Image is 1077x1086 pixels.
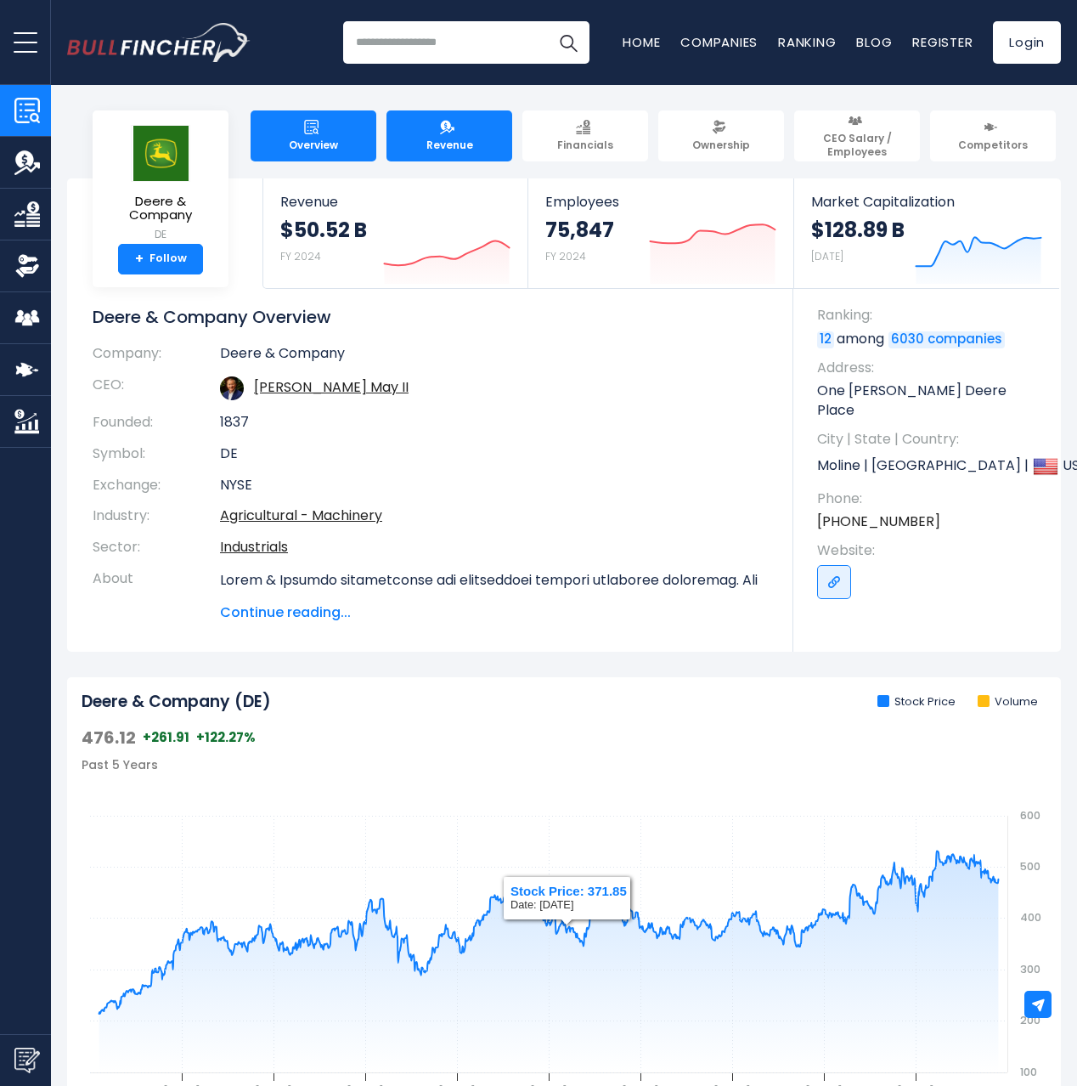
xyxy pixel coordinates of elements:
li: Volume [978,695,1038,710]
span: +261.91 [143,729,189,746]
td: DE [220,438,768,470]
a: 12 [817,331,834,348]
a: ceo [254,377,409,397]
th: CEO: [93,370,220,407]
span: Competitors [958,139,1028,152]
a: Register [912,33,973,51]
th: Company: [93,345,220,370]
a: Market Capitalization $128.89 B [DATE] [794,178,1059,288]
span: Revenue [426,139,473,152]
p: Moline | [GEOGRAPHIC_DATA] | US [817,454,1044,479]
a: Agricultural - Machinery [220,506,382,525]
a: Overview [251,110,376,161]
span: City | State | Country: [817,430,1044,449]
text: 300 [1020,962,1040,976]
a: Competitors [930,110,1056,161]
span: +122.27% [196,729,256,746]
strong: $50.52 B [280,217,367,243]
strong: 75,847 [545,217,614,243]
span: Phone: [817,489,1044,508]
small: [DATE] [811,249,843,263]
span: Deere & Company [106,195,215,223]
a: CEO Salary / Employees [794,110,920,161]
span: Revenue [280,194,510,210]
a: Ownership [658,110,784,161]
p: One [PERSON_NAME] Deere Place [817,382,1044,420]
th: Sector: [93,532,220,563]
th: About [93,563,220,623]
h1: Deere & Company Overview [93,306,768,328]
span: Employees [545,194,775,210]
a: Home [623,33,660,51]
a: Financials [522,110,648,161]
span: Website: [817,541,1044,560]
img: john-c-may.jpg [220,376,244,400]
a: Revenue [386,110,512,161]
a: Go to homepage [67,23,250,62]
a: Companies [680,33,758,51]
text: 600 [1020,808,1040,823]
span: Ranking: [817,306,1044,325]
small: DE [106,227,215,242]
img: Bullfincher logo [67,23,251,62]
a: 6030 companies [888,331,1005,348]
a: +Follow [118,244,203,274]
text: 400 [1020,910,1041,925]
th: Exchange: [93,470,220,501]
a: Deere & Company DE [105,124,216,244]
strong: $128.89 B [811,217,905,243]
a: Revenue $50.52 B FY 2024 [263,178,527,288]
th: Symbol: [93,438,220,470]
text: 100 [1020,1065,1037,1079]
span: Continue reading... [220,602,768,623]
a: Blog [856,33,892,51]
a: Employees 75,847 FY 2024 [528,178,792,288]
small: FY 2024 [545,249,586,263]
span: Ownership [692,139,750,152]
button: Search [547,21,589,64]
a: Industrials [220,537,288,557]
p: among [817,330,1044,348]
a: Login [993,21,1061,64]
td: Deere & Company [220,345,768,370]
span: Market Capitalization [811,194,1042,210]
small: FY 2024 [280,249,321,263]
a: Go to link [817,565,851,599]
th: Industry: [93,501,220,532]
span: Overview [289,139,338,152]
li: Stock Price [877,695,956,710]
text: 500 [1020,859,1040,874]
span: Financials [557,139,613,152]
span: Address: [817,359,1044,377]
h2: Deere & Company (DE) [82,692,271,713]
span: 476.12 [82,727,136,749]
a: Ranking [778,33,836,51]
img: Ownership [14,253,40,279]
td: NYSE [220,470,768,501]
a: [PHONE_NUMBER] [817,512,940,531]
span: CEO Salary / Employees [802,132,912,158]
th: Founded: [93,407,220,438]
strong: + [135,252,144,267]
text: 200 [1020,1013,1040,1027]
span: Past 5 Years [82,756,158,773]
td: 1837 [220,407,768,438]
